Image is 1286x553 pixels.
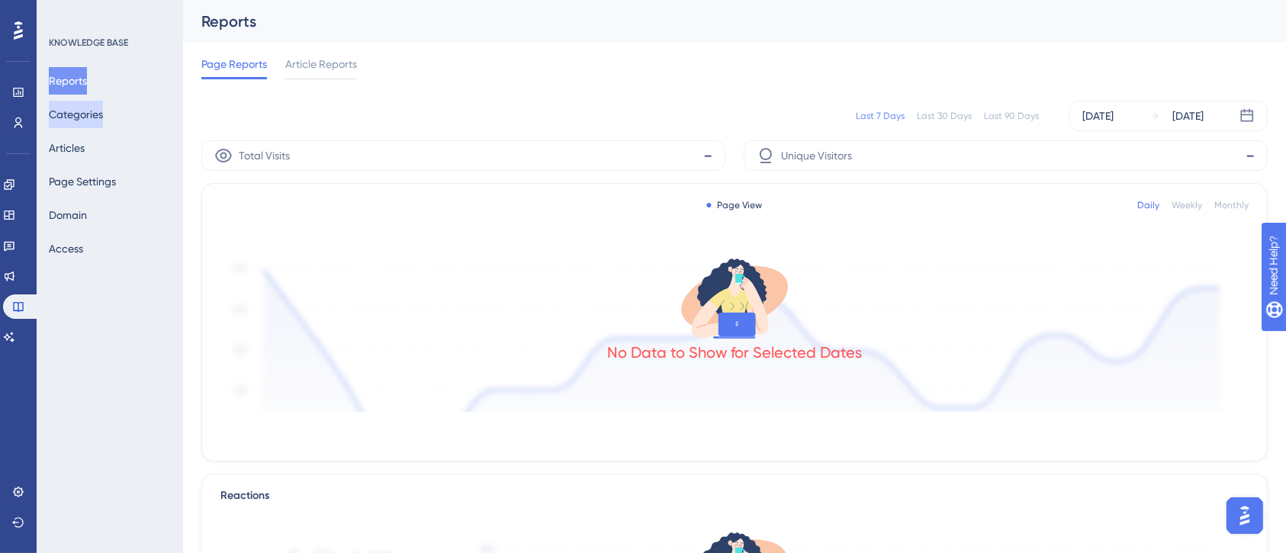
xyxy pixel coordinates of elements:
div: Last 30 Days [917,110,972,122]
div: Weekly [1172,199,1202,211]
div: [DATE] [1082,107,1114,125]
button: Articles [49,134,85,162]
div: Page View [707,199,763,211]
span: Need Help? [36,4,95,22]
button: Page Settings [49,168,116,195]
div: KNOWLEDGE BASE [49,37,128,49]
span: Unique Visitors [781,146,852,165]
div: Daily [1137,199,1159,211]
div: Reports [201,11,1230,32]
div: [DATE] [1172,107,1204,125]
button: Access [49,235,83,262]
div: Last 90 Days [984,110,1039,122]
span: - [1246,143,1255,168]
div: Monthly [1214,199,1249,211]
span: Page Reports [201,55,267,73]
div: Reactions [220,487,1249,505]
button: Categories [49,101,103,128]
span: Total Visits [239,146,290,165]
button: Reports [49,67,87,95]
iframe: UserGuiding AI Assistant Launcher [1222,493,1268,539]
div: No Data to Show for Selected Dates [607,342,862,363]
span: - [703,143,712,168]
span: Article Reports [285,55,357,73]
div: Last 7 Days [856,110,905,122]
button: Domain [49,201,87,229]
